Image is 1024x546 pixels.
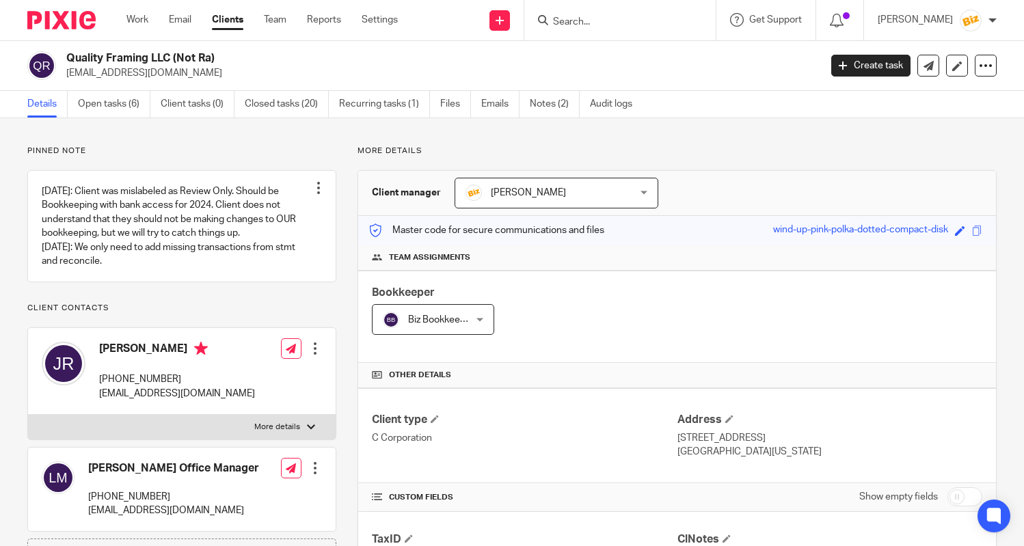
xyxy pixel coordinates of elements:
[161,91,234,118] a: Client tasks (0)
[42,342,85,385] img: svg%3E
[491,188,566,197] span: [PERSON_NAME]
[194,342,208,355] i: Primary
[307,13,341,27] a: Reports
[245,91,329,118] a: Closed tasks (20)
[372,287,435,298] span: Bookkeeper
[530,91,580,118] a: Notes (2)
[383,312,399,328] img: svg%3E
[590,91,643,118] a: Audit logs
[254,422,300,433] p: More details
[389,370,451,381] span: Other details
[88,461,259,476] h4: [PERSON_NAME] Office Manager
[466,185,482,201] img: siteIcon.png
[372,431,677,445] p: C Corporation
[960,10,982,31] img: siteIcon.png
[773,223,948,238] div: wind-up-pink-polka-dotted-compact-disk
[27,146,336,156] p: Pinned note
[78,91,150,118] a: Open tasks (6)
[831,55,911,77] a: Create task
[372,492,677,503] h4: CUSTOM FIELDS
[264,13,286,27] a: Team
[677,431,982,445] p: [STREET_ADDRESS]
[99,342,255,359] h4: [PERSON_NAME]
[212,13,243,27] a: Clients
[368,223,604,237] p: Master code for secure communications and files
[66,66,811,80] p: [EMAIL_ADDRESS][DOMAIN_NAME]
[408,315,479,325] span: Biz Bookkeeping
[99,387,255,400] p: [EMAIL_ADDRESS][DOMAIN_NAME]
[99,372,255,386] p: [PHONE_NUMBER]
[27,11,96,29] img: Pixie
[88,504,259,517] p: [EMAIL_ADDRESS][DOMAIN_NAME]
[878,13,953,27] p: [PERSON_NAME]
[42,461,75,494] img: svg%3E
[339,91,430,118] a: Recurring tasks (1)
[440,91,471,118] a: Files
[27,91,68,118] a: Details
[169,13,191,27] a: Email
[126,13,148,27] a: Work
[362,13,398,27] a: Settings
[372,186,441,200] h3: Client manager
[88,490,259,504] p: [PHONE_NUMBER]
[358,146,997,156] p: More details
[552,16,675,29] input: Search
[677,413,982,427] h4: Address
[859,490,938,504] label: Show empty fields
[372,413,677,427] h4: Client type
[481,91,520,118] a: Emails
[389,252,470,263] span: Team assignments
[66,51,662,66] h2: Quality Framing LLC (Not Ra)
[677,445,982,459] p: [GEOGRAPHIC_DATA][US_STATE]
[27,51,56,80] img: svg%3E
[749,15,802,25] span: Get Support
[27,303,336,314] p: Client contacts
